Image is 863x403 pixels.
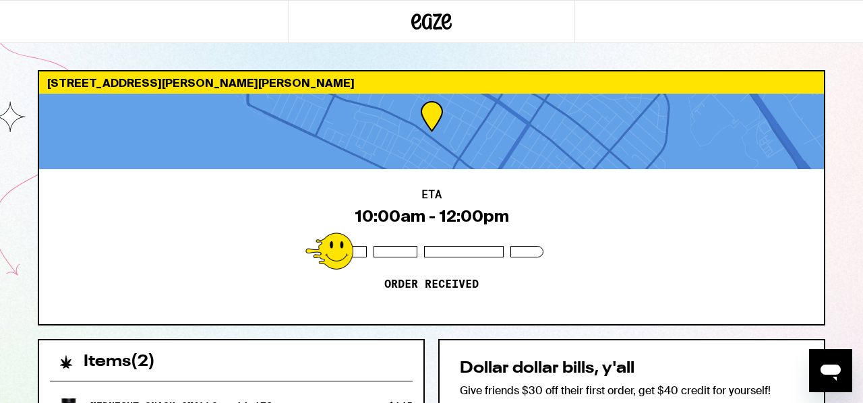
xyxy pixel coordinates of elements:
[460,383,804,398] p: Give friends $30 off their first order, get $40 credit for yourself!
[460,361,804,377] h2: Dollar dollar bills, y'all
[39,71,824,94] div: [STREET_ADDRESS][PERSON_NAME][PERSON_NAME]
[84,354,155,370] h2: Items ( 2 )
[384,278,479,291] p: Order received
[355,207,509,226] div: 10:00am - 12:00pm
[809,349,852,392] iframe: Button to launch messaging window
[421,189,442,200] h2: ETA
